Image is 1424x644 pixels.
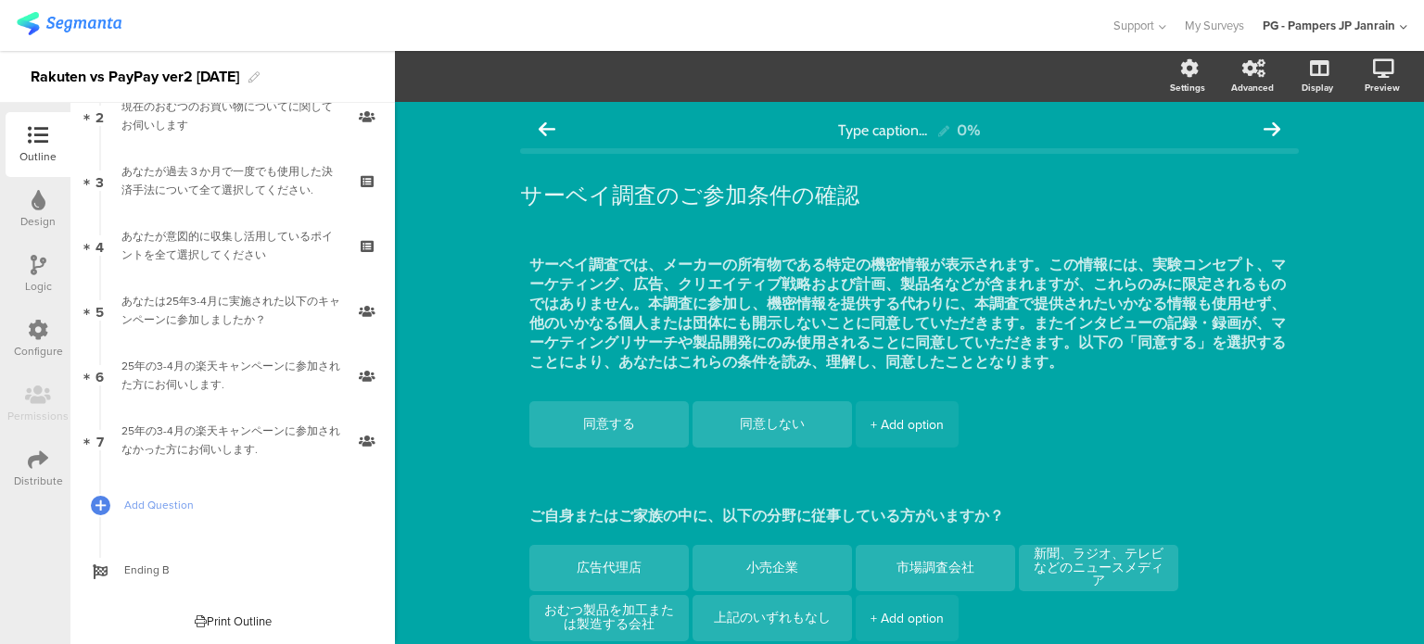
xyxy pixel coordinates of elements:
a: Ending B [75,537,390,602]
div: Settings [1170,81,1205,95]
span: 5 [95,300,104,321]
div: PG - Pampers JP Janrain [1263,17,1395,34]
span: 3 [95,170,104,191]
div: 25年の3-4月の楽天キャンペーンに参加されなかった方にお伺いします. [121,422,343,459]
p: サーベイ調査のご参加条件の確認 [520,182,1299,209]
span: 2 [95,106,104,126]
div: Rakuten vs PayPay ver2 [DATE] [31,62,239,92]
div: + Add option [871,401,944,448]
div: Advanced [1231,81,1274,95]
div: Distribute [14,473,63,489]
div: あなたが過去３か月で一度でも使用した決済手法について全て選択してください. [121,162,343,199]
div: Logic [25,278,52,295]
div: Design [20,213,56,230]
div: 0% [957,121,981,139]
div: Preview [1365,81,1400,95]
span: 4 [95,235,104,256]
span: Type caption... [838,121,927,139]
div: 25年の3-4月の楽天キャンペーンに参加された方にお伺いします. [121,357,343,394]
a: 5 あなたは25年3-4月に実施された以下のキャンペーンに参加しましたか？ [75,278,390,343]
div: + Add option [871,595,944,641]
span: Support [1113,17,1154,34]
div: あなたは25年3-4月に実施された以下のキャンペーンに参加しましたか？ [121,292,343,329]
img: segmanta logo [17,12,121,35]
span: 7 [96,430,104,450]
div: 現在のおむつのお買い物についてに関してお伺いします [121,97,343,134]
a: 4 あなたが意図的に収集し活用しているポイントを全て選択してください [75,213,390,278]
div: Configure [14,343,63,360]
a: 6 25年の3-4月の楽天キャンペーンに参加された方にお伺いします. [75,343,390,408]
div: Outline [19,148,57,165]
span: 6 [95,365,104,385]
div: あなたが意図的に収集し活用しているポイントを全て選択してください [121,227,343,264]
a: 3 あなたが過去３か月で一度でも使用した決済手法について全て選択してください. [75,148,390,213]
a: 7 25年の3-4月の楽天キャンペーンに参加されなかった方にお伺いします. [75,408,390,473]
span: Add Question [124,496,362,514]
span: Ending B [124,561,362,579]
div: Print Outline [195,612,272,630]
div: Display [1302,81,1333,95]
a: 2 現在のおむつのお買い物についてに関してお伺いします [75,83,390,148]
